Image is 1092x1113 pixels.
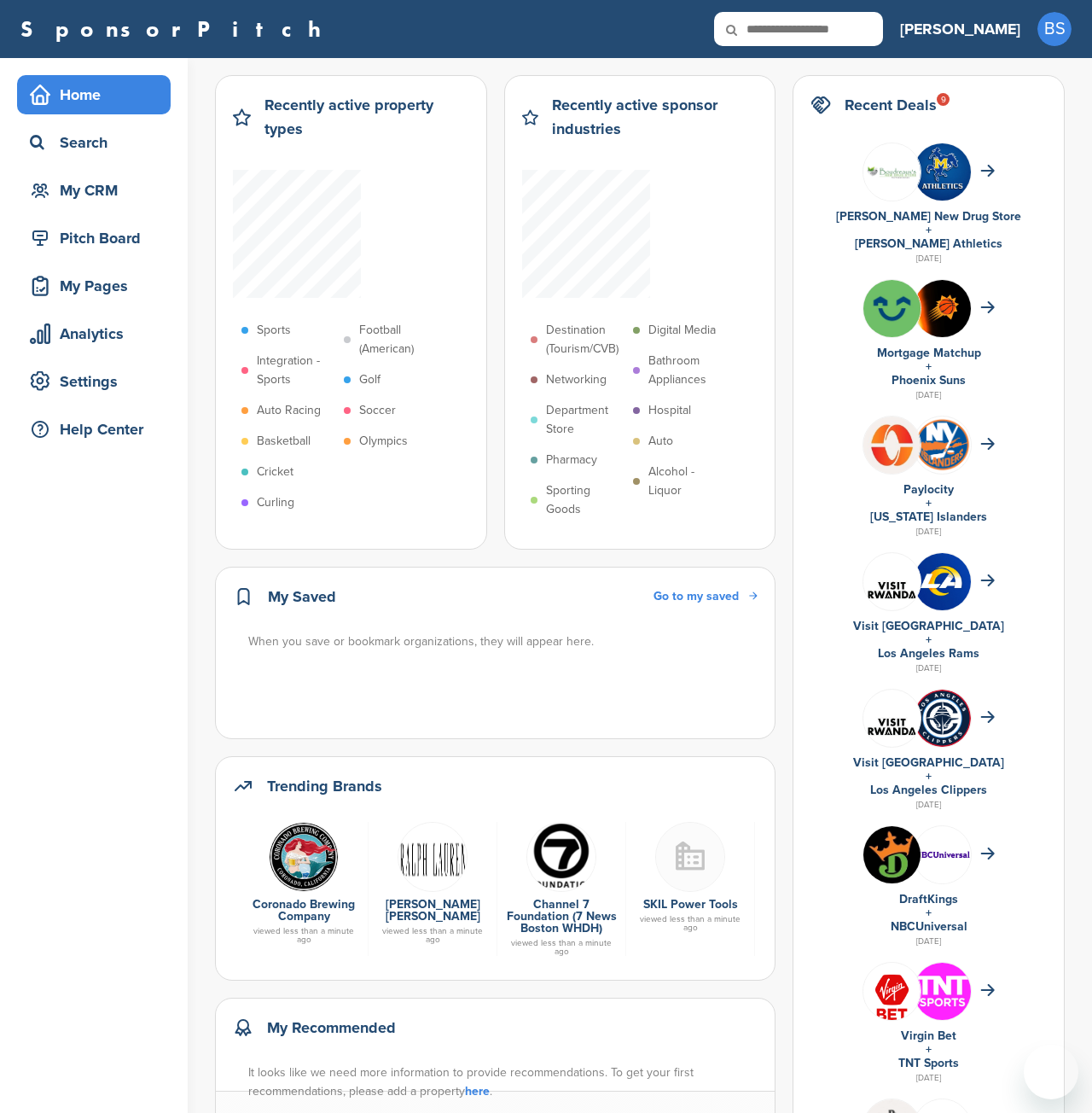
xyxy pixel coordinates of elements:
[507,897,617,935] a: Channel 7 Foundation (7 News Boston WHDH)
[546,481,624,519] p: Sporting Goods
[901,1029,956,1043] a: Virgin Bet
[398,822,468,892] img: Screen shot 2017 11 06 at 10.49.13 am
[926,906,932,920] a: +
[377,822,488,890] a: Screen shot 2017 11 06 at 10.49.13 am
[26,414,171,445] div: Help Center
[892,373,966,388] a: Phoenix Suns
[635,915,746,932] div: viewed less than a minute ago
[900,10,1020,48] a: [PERSON_NAME]
[248,927,359,944] div: viewed less than a minute ago
[1037,12,1072,46] span: BS
[506,939,617,956] div: viewed less than a minute ago
[648,352,727,389] p: Bathroom Appliances
[253,897,355,924] a: Coronado Brewing Company
[267,774,382,798] h2: Trending Brands
[386,897,480,924] a: [PERSON_NAME] [PERSON_NAME]
[810,251,1047,266] div: [DATE]
[17,266,171,306] a: My Pages
[26,127,171,158] div: Search
[926,359,932,374] a: +
[17,410,171,449] a: Help Center
[648,463,727,500] p: Alcohol - Liquor
[914,690,971,747] img: Arw64i5q 400x400
[937,93,950,106] div: 9
[506,822,617,890] a: Screenshot 2024 08 15 075538
[899,892,958,906] a: DraftKings
[914,553,971,610] img: No7msulo 400x400
[257,321,291,340] p: Sports
[248,632,759,651] div: When you save or bookmark organizations, they will appear here.
[926,1042,932,1057] a: +
[863,143,921,201] img: Group 247
[863,826,921,883] img: Draftkings logo
[891,919,967,934] a: NBCUniversal
[655,822,725,892] img: Buildingmissing
[653,589,739,603] span: Go to my saved
[648,432,673,451] p: Auto
[1024,1045,1078,1099] iframe: Button to launch messaging window
[257,493,294,512] p: Curling
[853,755,1004,770] a: Visit [GEOGRAPHIC_DATA]
[546,401,624,439] p: Department Store
[648,321,716,340] p: Digital Media
[914,963,971,1020] img: Qiv8dqs7 400x400
[926,632,932,647] a: +
[17,219,171,258] a: Pitch Board
[267,1016,396,1040] h2: My Recommended
[20,18,332,40] a: SponsorPitch
[269,822,339,892] img: Coro
[268,585,336,609] h2: My Saved
[17,314,171,353] a: Analytics
[863,963,921,1032] img: Images (26)
[914,143,971,201] img: Zebvxuqj 400x400
[17,75,171,114] a: Home
[870,783,987,797] a: Los Angeles Clippers
[863,280,921,337] img: Flurpgkm 400x400
[359,401,396,420] p: Soccer
[546,321,624,358] p: Destination (Tourism/CVB)
[17,362,171,401] a: Settings
[648,401,691,420] p: Hospital
[853,619,1004,633] a: Visit [GEOGRAPHIC_DATA]
[926,223,932,237] a: +
[257,401,321,420] p: Auto Racing
[359,321,438,358] p: Football (American)
[257,352,335,389] p: Integration - Sports
[359,370,380,389] p: Golf
[26,223,171,253] div: Pitch Board
[810,524,1047,539] div: [DATE]
[26,366,171,397] div: Settings
[926,496,932,510] a: +
[845,93,937,117] h2: Recent Deals
[870,510,987,524] a: [US_STATE] Islanders
[810,388,1047,403] div: [DATE]
[810,934,1047,949] div: [DATE]
[900,17,1020,41] h3: [PERSON_NAME]
[810,661,1047,676] div: [DATE]
[26,175,171,206] div: My CRM
[264,93,468,141] h2: Recently active property types
[810,797,1047,813] div: [DATE]
[17,171,171,210] a: My CRM
[903,482,954,497] a: Paylocity
[643,897,738,912] a: SKIL Power Tools
[377,927,488,944] div: viewed less than a minute ago
[914,280,971,337] img: 70sdsdto 400x400
[863,562,921,601] img: Vr
[635,822,746,890] a: Buildingmissing
[248,822,359,890] a: Coro
[855,236,1002,251] a: [PERSON_NAME] Athletics
[546,451,597,469] p: Pharmacy
[914,417,971,473] img: Open uri20141112 64162 1syu8aw?1415807642
[653,587,758,606] a: Go to my saved
[359,432,408,451] p: Olympics
[26,318,171,349] div: Analytics
[546,370,607,389] p: Networking
[17,123,171,162] a: Search
[257,463,293,481] p: Cricket
[914,826,971,883] img: Nbcuniversal 400x400
[836,209,1021,224] a: [PERSON_NAME] New Drug Store
[863,698,921,737] img: Vr
[526,822,596,892] img: Screenshot 2024 08 15 075538
[257,432,311,451] p: Basketball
